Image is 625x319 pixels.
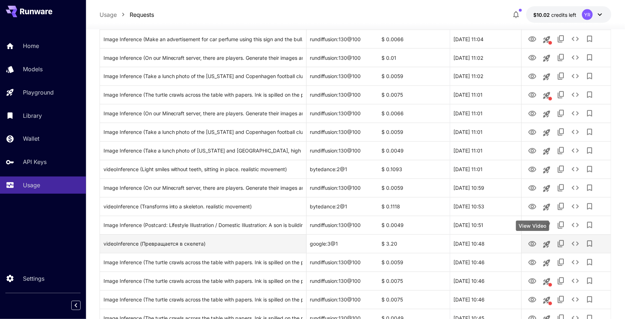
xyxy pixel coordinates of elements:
button: View Image [525,292,539,307]
button: Copy TaskUUID [554,106,568,121]
div: Click to copy prompt [104,160,303,179]
div: Click to copy prompt [104,198,303,216]
span: $10.02 [533,12,551,18]
div: 25 Aug, 2025 10:51 [450,216,521,235]
div: $ 0.0066 [378,104,450,123]
button: Launch in playground [539,163,554,177]
button: Launch in playground [539,256,554,270]
button: Copy TaskUUID [554,218,568,232]
div: 25 Aug, 2025 11:02 [450,48,521,67]
div: 25 Aug, 2025 11:01 [450,86,521,104]
button: See details [568,293,582,307]
button: See details [568,218,582,232]
div: rundiffusion:130@100 [307,253,378,272]
button: Copy TaskUUID [554,50,568,65]
div: rundiffusion:130@100 [307,86,378,104]
button: Add to library [582,255,597,270]
div: Collapse sidebar [77,299,86,312]
button: View Video [525,236,539,251]
div: 25 Aug, 2025 10:53 [450,197,521,216]
div: $ 0.0066 [378,30,450,48]
p: Playground [23,88,54,97]
div: $ 0.0075 [378,86,450,104]
button: View Image [525,32,539,46]
div: Click to copy prompt [104,142,303,160]
button: See details [568,274,582,288]
button: Add to library [582,162,597,177]
div: $ 0.0059 [378,67,450,86]
p: Library [23,111,42,120]
div: Click to copy prompt [104,86,303,104]
div: Click to copy prompt [104,216,303,235]
div: Click to copy prompt [104,272,303,290]
div: $ 0.01 [378,48,450,67]
div: Click to copy prompt [104,49,303,67]
div: rundiffusion:130@100 [307,67,378,86]
p: Requests [130,10,154,19]
button: Copy TaskUUID [554,255,568,270]
div: Click to copy prompt [104,179,303,197]
button: View Image [525,50,539,65]
button: Add to library [582,274,597,288]
button: View Image [525,180,539,195]
div: rundiffusion:130@100 [307,123,378,141]
div: $ 3.20 [378,235,450,253]
button: Launch in playground [539,126,554,140]
button: Launch in playground [539,200,554,214]
button: Copy TaskUUID [554,125,568,139]
span: credits left [551,12,576,18]
div: Click to copy prompt [104,291,303,309]
div: $ 0.1093 [378,160,450,179]
button: Collapse sidebar [71,301,81,310]
div: $ 0.0075 [378,272,450,290]
div: 25 Aug, 2025 11:02 [450,67,521,86]
button: See details [568,181,582,195]
button: Add to library [582,32,597,46]
div: YR [582,9,593,20]
button: Launch in playground [539,144,554,159]
nav: breadcrumb [100,10,154,19]
div: rundiffusion:130@100 [307,30,378,48]
div: rundiffusion:130@100 [307,104,378,123]
div: rundiffusion:130@100 [307,141,378,160]
button: See details [568,88,582,102]
button: Copy TaskUUID [554,88,568,102]
button: View Image [525,143,539,158]
div: $ 0.0059 [378,123,450,141]
div: 25 Aug, 2025 11:01 [450,160,521,179]
button: Add to library [582,181,597,195]
button: Copy TaskUUID [554,144,568,158]
p: API Keys [23,158,47,166]
div: 25 Aug, 2025 11:01 [450,123,521,141]
button: Copy TaskUUID [554,293,568,307]
button: Copy TaskUUID [554,237,568,251]
div: rundiffusion:130@100 [307,216,378,235]
button: This request includes a reference image. Clicking this will load all other parameters, but for pr... [539,293,554,308]
div: $ 0.0059 [378,179,450,197]
p: Usage [100,10,117,19]
button: See details [568,144,582,158]
div: 25 Aug, 2025 10:48 [450,235,521,253]
div: rundiffusion:130@100 [307,179,378,197]
button: Add to library [582,88,597,102]
button: See details [568,199,582,214]
div: rundiffusion:130@100 [307,48,378,67]
div: $ 0.0059 [378,253,450,272]
div: $ 0.0049 [378,216,450,235]
p: Usage [23,181,40,189]
p: Models [23,65,43,73]
button: See details [568,32,582,46]
div: View Video [516,221,549,231]
button: View Video [525,199,539,214]
button: Copy TaskUUID [554,181,568,195]
button: Launch in playground [539,51,554,66]
div: 25 Aug, 2025 11:04 [450,30,521,48]
p: Home [23,42,39,50]
button: View Image [525,125,539,139]
p: Settings [23,274,44,283]
button: This request includes a reference image. Clicking this will load all other parameters, but for pr... [539,33,554,47]
div: 25 Aug, 2025 11:01 [450,104,521,123]
button: View Image [525,87,539,102]
button: See details [568,69,582,83]
button: Launch in playground [539,237,554,252]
